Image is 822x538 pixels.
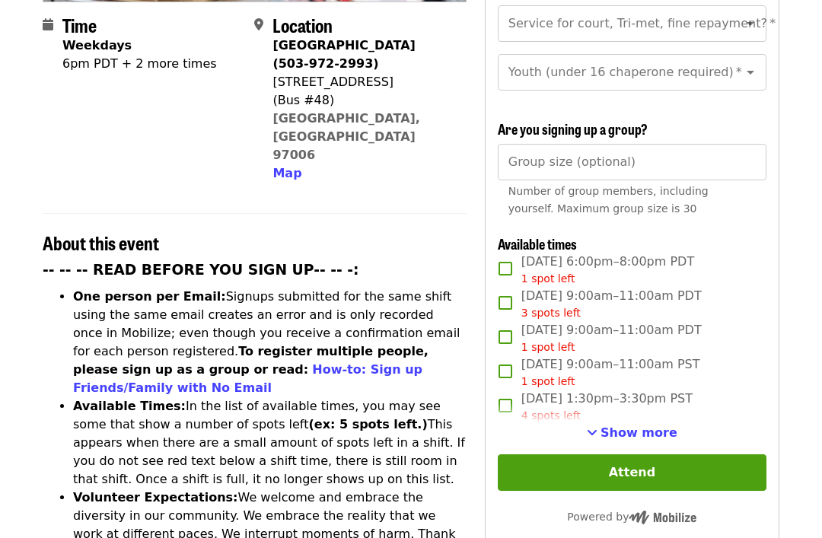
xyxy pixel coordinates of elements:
[62,38,132,53] strong: Weekdays
[73,289,226,304] strong: One person per Email:
[73,397,467,489] li: In the list of available times, you may see some that show a number of spots left This appears wh...
[272,38,415,71] strong: [GEOGRAPHIC_DATA] (503-972-2993)
[521,272,575,285] span: 1 spot left
[498,144,766,180] input: [object Object]
[272,164,301,183] button: Map
[73,344,429,377] strong: To register multiple people, please sign up as a group or read:
[567,511,696,523] span: Powered by
[498,119,648,138] span: Are you signing up a group?
[254,18,263,32] i: map-marker-alt icon
[272,111,420,162] a: [GEOGRAPHIC_DATA], [GEOGRAPHIC_DATA] 97006
[272,73,454,91] div: [STREET_ADDRESS]
[62,11,97,38] span: Time
[308,417,427,431] strong: (ex: 5 spots left.)
[62,55,217,73] div: 6pm PDT + 2 more times
[73,490,238,505] strong: Volunteer Expectations:
[587,424,677,442] button: See more timeslots
[73,362,422,395] a: How-to: Sign up Friends/Family with No Email
[521,307,581,319] span: 3 spots left
[272,91,454,110] div: (Bus #48)
[521,341,575,353] span: 1 spot left
[521,253,694,287] span: [DATE] 6:00pm–8:00pm PDT
[43,262,359,278] strong: -- -- -- READ BEFORE YOU SIGN UP-- -- -:
[521,409,581,422] span: 4 spots left
[272,11,333,38] span: Location
[601,425,677,440] span: Show more
[73,288,467,397] li: Signups submitted for the same shift using the same email creates an error and is only recorded o...
[740,62,761,83] button: Open
[498,234,577,253] span: Available times
[272,166,301,180] span: Map
[508,185,709,215] span: Number of group members, including yourself. Maximum group size is 30
[521,321,702,355] span: [DATE] 9:00am–11:00am PDT
[498,454,766,491] button: Attend
[629,511,696,524] img: Powered by Mobilize
[43,229,159,256] span: About this event
[43,18,53,32] i: calendar icon
[740,13,761,34] button: Open
[521,390,693,424] span: [DATE] 1:30pm–3:30pm PST
[521,355,700,390] span: [DATE] 9:00am–11:00am PST
[521,287,702,321] span: [DATE] 9:00am–11:00am PDT
[521,375,575,387] span: 1 spot left
[73,399,186,413] strong: Available Times:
